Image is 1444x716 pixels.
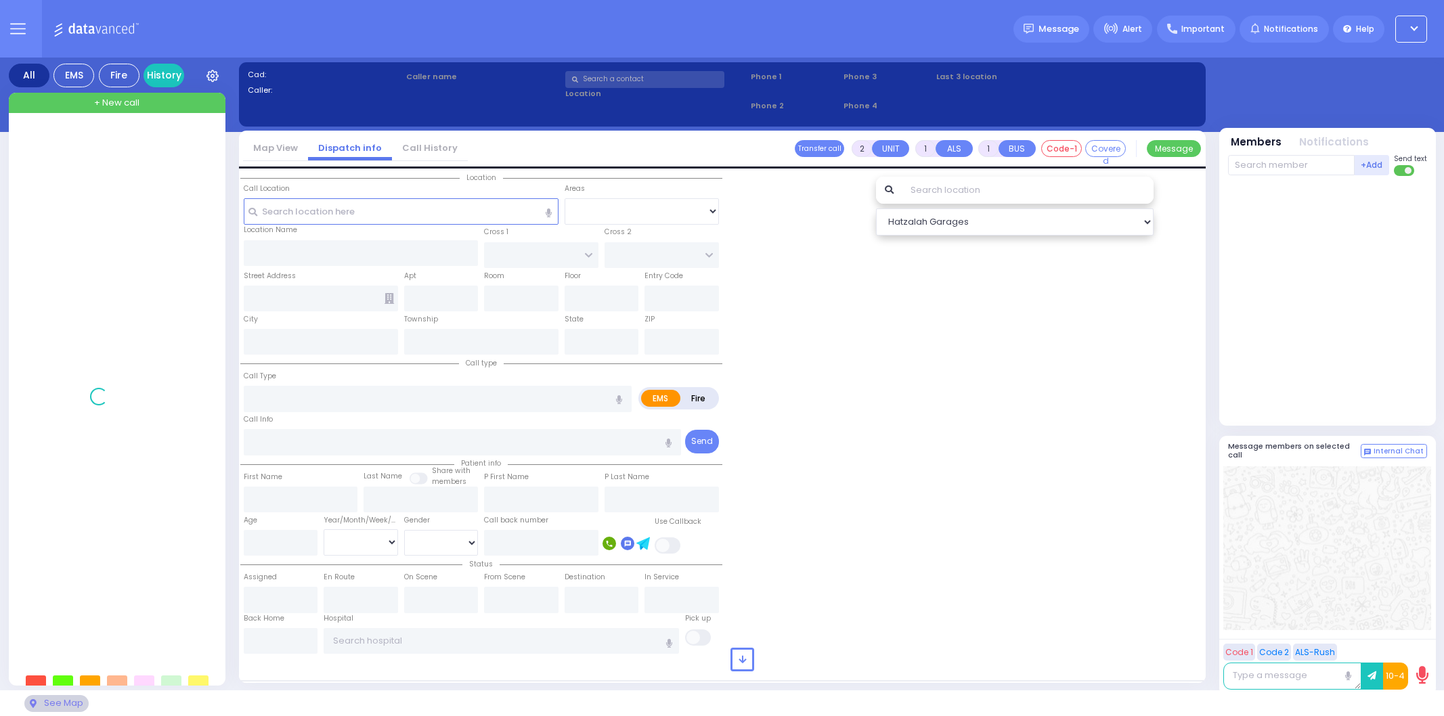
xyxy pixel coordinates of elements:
span: Phone 3 [844,71,932,83]
label: Township [404,314,438,325]
label: Room [484,271,504,282]
div: Year/Month/Week/Day [324,515,398,526]
label: Call back number [484,515,548,526]
label: Street Address [244,271,296,282]
span: Important [1181,23,1225,35]
label: First Name [244,472,282,483]
img: Logo [53,20,144,37]
label: On Scene [404,572,437,583]
label: Location Name [244,225,297,236]
label: Call Location [244,183,290,194]
label: Last 3 location [936,71,1066,83]
label: Fire [680,390,718,407]
label: Call Type [244,371,276,382]
label: Caller name [406,71,561,83]
button: 10-4 [1383,663,1408,690]
label: Location [565,88,746,99]
button: Code 1 [1223,644,1255,661]
span: Alert [1122,23,1142,35]
button: +Add [1355,155,1390,175]
label: Destination [565,572,605,583]
label: P First Name [484,472,529,483]
button: UNIT [872,140,909,157]
label: Call Info [244,414,273,425]
label: City [244,314,258,325]
img: message.svg [1024,24,1034,34]
span: Send text [1394,154,1427,164]
span: Call type [459,358,504,368]
h5: Message members on selected call [1228,442,1361,460]
label: In Service [644,572,679,583]
input: Search a contact [565,71,724,88]
label: Age [244,515,257,526]
label: Assigned [244,572,277,583]
span: Notifications [1264,23,1318,35]
button: Message [1147,140,1201,157]
label: Turn off text [1394,164,1416,177]
span: Help [1356,23,1374,35]
label: Apt [404,271,416,282]
button: Notifications [1299,135,1369,150]
div: See map [24,695,88,712]
a: Map View [243,141,308,154]
div: Fire [99,64,139,87]
a: History [144,64,184,87]
label: Cross 2 [605,227,632,238]
span: Internal Chat [1374,447,1424,456]
label: Back Home [244,613,284,624]
button: Covered [1085,140,1126,157]
input: Search hospital [324,628,679,654]
label: EMS [641,390,680,407]
label: Last Name [364,471,402,482]
label: Use Callback [655,516,701,527]
button: Code-1 [1041,140,1082,157]
span: Phone 1 [751,71,839,83]
label: Hospital [324,613,353,624]
label: En Route [324,572,355,583]
span: Phone 4 [844,100,932,112]
a: Call History [392,141,468,154]
label: From Scene [484,572,525,583]
label: State [565,314,584,325]
button: Transfer call [795,140,844,157]
button: BUS [999,140,1036,157]
span: Other building occupants [385,293,394,304]
label: Cross 1 [484,227,508,238]
img: comment-alt.png [1364,449,1371,455]
button: Members [1231,135,1282,150]
label: Areas [565,183,585,194]
label: P Last Name [605,472,649,483]
span: Message [1038,22,1079,36]
span: Phone 2 [751,100,839,112]
label: Floor [565,271,581,282]
button: Internal Chat [1361,444,1427,459]
label: Gender [404,515,430,526]
input: Search member [1228,155,1355,175]
button: ALS-Rush [1293,644,1337,661]
small: Share with [432,466,471,476]
div: EMS [53,64,94,87]
span: + New call [94,96,139,110]
label: Pick up [685,613,711,624]
label: Cad: [248,69,402,81]
button: Code 2 [1257,644,1291,661]
input: Search location here [244,198,559,224]
span: Status [462,559,500,569]
span: Location [460,173,503,183]
label: ZIP [644,314,655,325]
button: Send [685,430,719,453]
label: Entry Code [644,271,683,282]
button: ALS [936,140,973,157]
span: Patient info [454,458,508,468]
span: members [432,476,466,487]
label: Caller: [248,85,402,96]
input: Search location [902,177,1153,204]
div: All [9,64,49,87]
a: Dispatch info [308,141,392,154]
